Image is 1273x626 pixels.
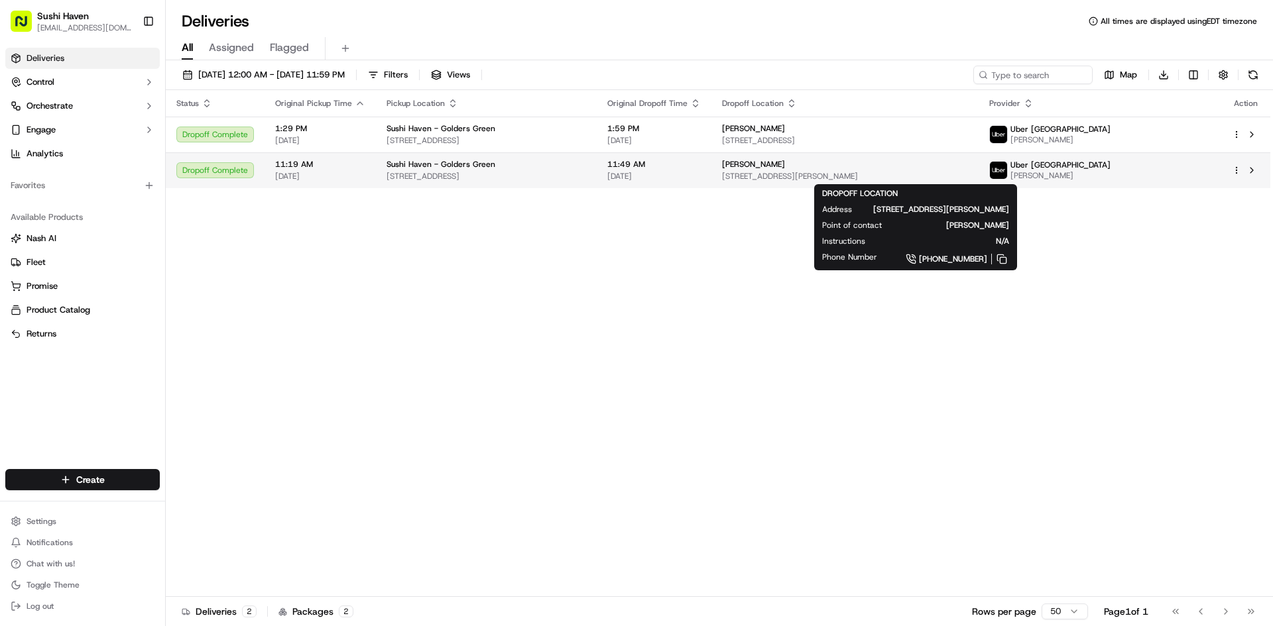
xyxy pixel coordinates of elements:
span: [PERSON_NAME] [722,159,785,170]
span: Deliveries [27,52,64,64]
span: [PERSON_NAME] [41,205,107,216]
span: Fleet [27,256,46,268]
span: Instructions [822,236,865,246]
span: All [182,40,193,56]
a: Deliveries [5,48,160,69]
span: Chat with us! [27,558,75,569]
span: Regen Pajulas [41,241,97,252]
button: Create [5,469,160,490]
span: [DATE] [275,135,365,146]
img: Nash [13,13,40,40]
span: Assigned [209,40,254,56]
div: Favorites [5,175,160,196]
button: See all [206,170,241,185]
a: Promise [11,280,154,292]
input: Got a question? Start typing here... [34,85,239,99]
span: [STREET_ADDRESS] [387,171,586,182]
span: Original Dropoff Time [607,98,688,109]
span: Point of contact [822,220,882,231]
img: Angelique Valdez [13,193,34,214]
span: [DATE] [107,241,134,252]
img: 1738778727109-b901c2ba-d612-49f7-a14d-d897ce62d23f [28,127,52,150]
a: 💻API Documentation [107,291,218,315]
a: Returns [11,328,154,340]
span: 1:29 PM [275,123,365,134]
span: N/A [886,236,1009,246]
h1: Deliveries [182,11,249,32]
button: [DATE] 12:00 AM - [DATE] 11:59 PM [176,66,351,84]
span: [PERSON_NAME] [1010,170,1111,181]
span: [PHONE_NUMBER] [919,254,987,264]
span: Flagged [270,40,309,56]
button: Engage [5,119,160,140]
div: Available Products [5,207,160,228]
button: Sushi Haven [37,9,89,23]
div: Start new chat [60,127,217,140]
div: Past conversations [13,172,89,183]
div: We're available if you need us! [60,140,182,150]
button: Log out [5,597,160,615]
span: [DATE] [275,171,365,182]
span: Sushi Haven - Golders Green [387,159,495,170]
span: Status [176,98,199,109]
img: Regen Pajulas [13,229,34,250]
span: 1:59 PM [607,123,701,134]
span: [STREET_ADDRESS][PERSON_NAME] [722,171,968,182]
span: Pickup Location [387,98,445,109]
div: 2 [242,605,257,617]
input: Type to search [973,66,1093,84]
span: Pylon [132,329,160,339]
span: Settings [27,516,56,527]
span: Views [447,69,470,81]
span: API Documentation [125,296,213,309]
button: [EMAIL_ADDRESS][DOMAIN_NAME] [37,23,132,33]
span: Control [27,76,54,88]
span: Create [76,473,105,486]
div: Deliveries [182,605,257,618]
a: Fleet [11,256,154,268]
button: Product Catalog [5,299,160,321]
p: Rows per page [972,605,1036,618]
span: • [110,205,115,216]
img: uber-new-logo.jpeg [990,126,1007,143]
span: 11:19 AM [275,159,365,170]
button: Toggle Theme [5,576,160,594]
span: [PERSON_NAME] [722,123,785,134]
button: Orchestrate [5,95,160,117]
span: [STREET_ADDRESS] [722,135,968,146]
div: Page 1 of 1 [1104,605,1148,618]
button: Notifications [5,533,160,552]
span: Knowledge Base [27,296,101,309]
img: uber-new-logo.jpeg [990,162,1007,179]
button: Returns [5,323,160,344]
span: [STREET_ADDRESS][PERSON_NAME] [873,204,1009,215]
button: Map [1098,66,1143,84]
span: [DATE] [607,171,701,182]
button: Sushi Haven[EMAIL_ADDRESS][DOMAIN_NAME] [5,5,137,37]
span: Log out [27,601,54,611]
span: Uber [GEOGRAPHIC_DATA] [1010,124,1111,134]
span: Product Catalog [27,304,90,316]
span: Phone Number [822,252,877,262]
span: Engage [27,124,56,136]
span: Dropoff Location [722,98,784,109]
a: Nash AI [11,233,154,244]
span: Returns [27,328,56,340]
span: Provider [989,98,1020,109]
span: [DATE] [117,205,145,216]
div: Action [1232,98,1260,109]
div: Packages [278,605,353,618]
p: Welcome 👋 [13,53,241,74]
a: Product Catalog [11,304,154,316]
span: Nash AI [27,233,56,244]
img: 1736555255976-a54dd68f-1ca7-489b-9aae-adbdc363a1c4 [13,127,37,150]
a: Powered byPylon [93,328,160,339]
a: 📗Knowledge Base [8,291,107,315]
span: Promise [27,280,58,292]
button: Filters [362,66,414,84]
div: 💻 [112,297,123,308]
button: Start new chat [225,130,241,146]
div: 2 [339,605,353,617]
span: [STREET_ADDRESS] [387,135,586,146]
